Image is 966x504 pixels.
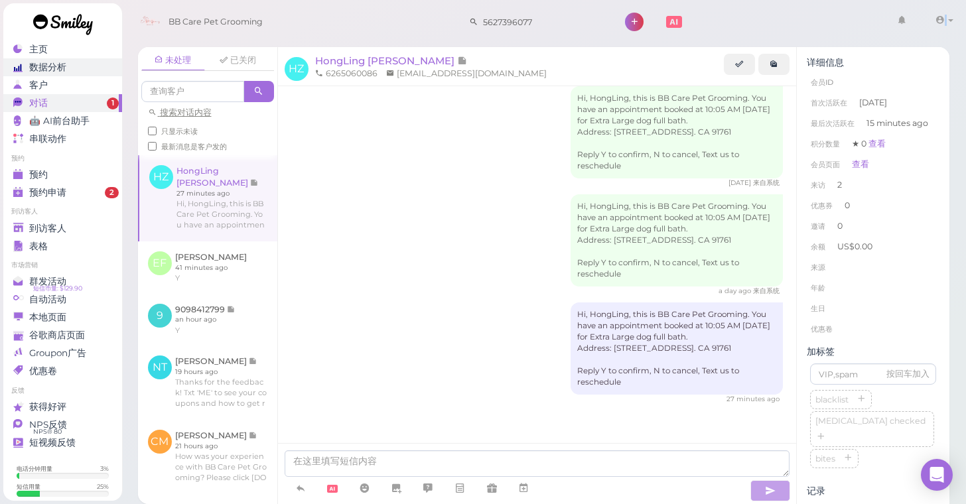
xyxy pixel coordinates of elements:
[29,44,48,55] span: 主页
[571,86,783,178] div: Hi, HongLing, this is BB Care Pet Grooming. You have an appointment booked at 10:05 AM [DATE] for...
[29,169,48,180] span: 预约
[29,276,66,287] span: 群发活动
[3,273,122,290] a: 群发活动 短信币量: $129.90
[811,139,840,149] span: 积分数量
[811,78,833,87] span: 会员ID
[852,139,886,149] span: ★ 0
[33,283,82,294] span: 短信币量: $129.90
[29,187,66,198] span: 预约申请
[811,160,840,169] span: 会员页面
[3,308,122,326] a: 本地页面
[3,237,122,255] a: 表格
[383,68,550,80] li: [EMAIL_ADDRESS][DOMAIN_NAME]
[3,326,122,344] a: 谷歌商店页面
[813,395,851,405] span: blacklist
[3,220,122,237] a: 到访客人
[315,54,467,67] a: HongLing [PERSON_NAME]
[813,454,838,464] span: bites
[315,54,457,67] span: HongLing [PERSON_NAME]
[105,187,119,199] span: 2
[868,139,886,149] a: 查看
[29,365,57,377] span: 优惠卷
[811,263,825,272] span: 来源
[886,368,930,380] div: 按回车加入
[3,416,122,434] a: NPS反馈 NPS® 80
[97,482,109,491] div: 25 %
[3,261,122,270] li: 市场营销
[29,133,66,145] span: 串联动作
[3,94,122,112] a: 对话 1
[728,178,753,187] span: 09/11/2025 04:10pm
[29,115,90,127] span: 🤖 AI前台助手
[811,119,855,128] span: 最后次活跃在
[29,312,66,323] span: 本地页面
[571,302,783,395] div: Hi, HongLing, this is BB Care Pet Grooming. You have an appointment booked at 10:05 AM [DATE] for...
[3,112,122,130] a: 🤖 AI前台助手
[141,81,244,102] input: 查询客户
[3,40,122,58] a: 主页
[457,54,467,67] span: 记录
[161,127,198,136] span: 只显示未读
[29,97,48,109] span: 对话
[29,223,66,234] span: 到访客人
[148,127,157,135] input: 只显示未读
[285,57,309,81] span: HZ
[33,426,62,437] span: NPS® 80
[141,50,205,71] a: 未处理
[837,241,872,251] span: US$0.00
[866,117,928,129] span: 15 minutes ago
[107,97,119,109] span: 1
[719,286,753,295] span: 09/19/2025 10:39am
[3,130,122,148] a: 串联动作
[206,50,270,70] a: 已关闭
[3,166,122,184] a: 预约
[811,283,825,292] span: 年龄
[29,401,66,412] span: 获得好评
[100,464,109,473] div: 3 %
[29,80,48,91] span: 客户
[161,142,227,151] span: 最新消息是客户发的
[811,221,825,231] span: 邀请
[148,142,157,151] input: 最新消息是客户发的
[807,346,939,357] div: 加标签
[148,107,212,117] a: 搜索对话内容
[813,416,928,426] span: [MEDICAL_DATA] checked
[921,459,953,491] div: Open Intercom Messenger
[753,178,780,187] span: 来自系统
[29,347,86,359] span: Groupon广告
[807,216,939,237] li: 0
[3,344,122,362] a: Groupon广告
[17,464,52,473] div: 电话分钟用量
[3,362,122,380] a: 优惠卷
[811,304,825,313] span: 生日
[807,174,939,196] li: 2
[571,194,783,286] div: Hi, HongLing, this is BB Care Pet Grooming. You have an appointment booked at 10:05 AM [DATE] for...
[807,195,939,216] li: 0
[753,286,780,295] span: 来自系统
[29,294,66,305] span: 自动活动
[17,482,40,491] div: 短信用量
[29,419,67,430] span: NPS反馈
[29,241,48,252] span: 表格
[3,386,122,395] li: 反馈
[811,98,847,107] span: 首次活跃在
[807,57,939,68] div: 详细信息
[859,97,887,109] span: [DATE]
[811,180,825,190] span: 来访
[852,159,869,169] a: 查看
[3,76,122,94] a: 客户
[29,330,85,341] span: 谷歌商店页面
[3,184,122,202] a: 预约申请 2
[3,398,122,416] a: 获得好评
[810,363,936,385] input: VIP,spam
[726,395,780,403] span: 09/20/2025 10:18am
[478,11,607,32] input: 查询客户
[811,201,833,210] span: 优惠券
[3,434,122,452] a: 短视频反馈
[29,62,66,73] span: 数据分析
[3,290,122,308] a: 自动活动
[312,68,381,80] li: 6265060086
[811,242,827,251] span: 余额
[811,324,833,334] span: 优惠卷
[807,485,939,497] div: 记录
